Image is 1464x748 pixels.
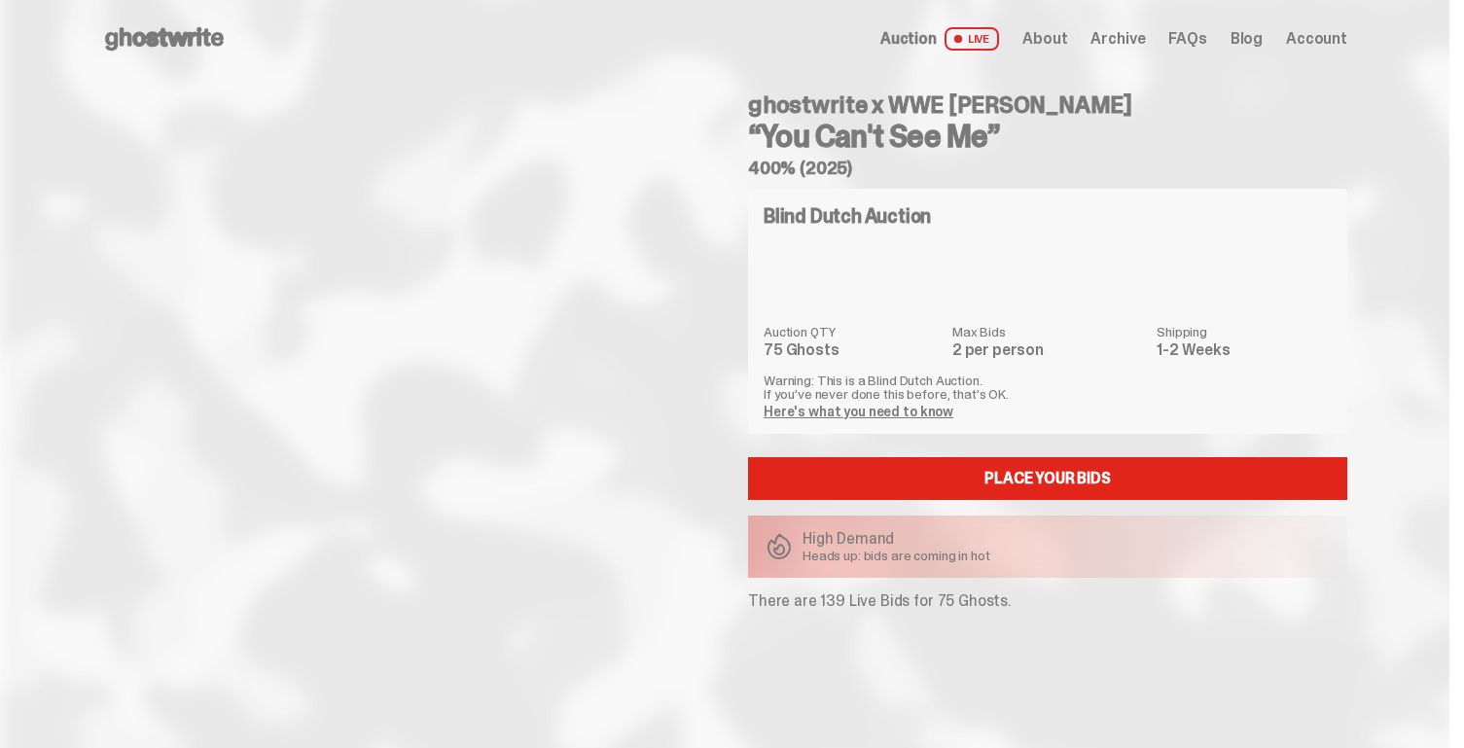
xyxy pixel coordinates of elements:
h4: Blind Dutch Auction [764,206,931,226]
p: There are 139 Live Bids for 75 Ghosts. [748,593,1347,609]
span: LIVE [945,27,1000,51]
h3: “You Can't See Me” [748,121,1347,152]
a: FAQs [1168,31,1206,47]
dt: Auction QTY [764,325,941,338]
h4: ghostwrite x WWE [PERSON_NAME] [748,93,1347,117]
p: High Demand [803,531,990,547]
a: Here's what you need to know [764,403,953,420]
a: Blog [1231,31,1263,47]
dd: 1-2 Weeks [1157,342,1332,358]
dt: Shipping [1157,325,1332,338]
span: Auction [880,31,937,47]
h5: 400% (2025) [748,160,1347,177]
a: Place your Bids [748,457,1347,500]
p: Warning: This is a Blind Dutch Auction. If you’ve never done this before, that’s OK. [764,374,1332,401]
dt: Max Bids [952,325,1145,338]
a: Account [1286,31,1347,47]
a: About [1022,31,1067,47]
dd: 2 per person [952,342,1145,358]
p: Heads up: bids are coming in hot [803,549,990,562]
dd: 75 Ghosts [764,342,941,358]
a: Auction LIVE [880,27,999,51]
a: Archive [1090,31,1145,47]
